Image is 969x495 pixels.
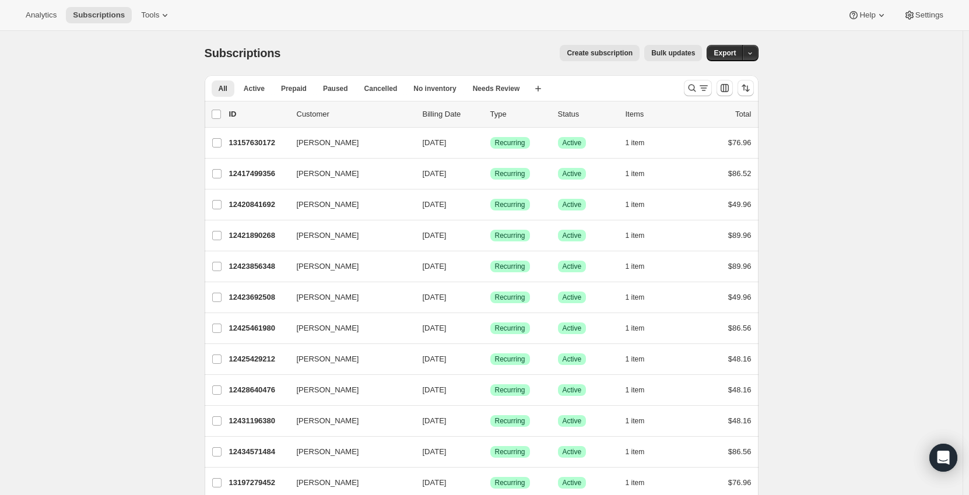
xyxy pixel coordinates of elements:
[73,10,125,20] span: Subscriptions
[290,134,406,152] button: [PERSON_NAME]
[626,258,658,275] button: 1 item
[229,413,752,429] div: 12431196380[PERSON_NAME][DATE]SuccessRecurringSuccessActive1 item$48.16
[563,416,582,426] span: Active
[229,446,287,458] p: 12434571484
[859,10,875,20] span: Help
[229,415,287,427] p: 12431196380
[229,258,752,275] div: 12423856348[PERSON_NAME][DATE]SuccessRecurringSuccessActive1 item$89.96
[219,84,227,93] span: All
[423,324,447,332] span: [DATE]
[626,475,658,491] button: 1 item
[423,169,447,178] span: [DATE]
[297,137,359,149] span: [PERSON_NAME]
[205,47,281,59] span: Subscriptions
[423,447,447,456] span: [DATE]
[495,478,525,487] span: Recurring
[323,84,348,93] span: Paused
[423,200,447,209] span: [DATE]
[229,475,752,491] div: 13197279452[PERSON_NAME][DATE]SuccessRecurringSuccessActive1 item$76.96
[290,412,406,430] button: [PERSON_NAME]
[563,447,582,457] span: Active
[26,10,57,20] span: Analytics
[297,322,359,334] span: [PERSON_NAME]
[423,231,447,240] span: [DATE]
[229,135,752,151] div: 13157630172[PERSON_NAME][DATE]SuccessRecurringSuccessActive1 item$76.96
[290,164,406,183] button: [PERSON_NAME]
[229,227,752,244] div: 12421890268[PERSON_NAME][DATE]SuccessRecurringSuccessActive1 item$89.96
[229,382,752,398] div: 12428640476[PERSON_NAME][DATE]SuccessRecurringSuccessActive1 item$48.16
[529,80,547,97] button: Create new view
[229,477,287,489] p: 13197279452
[728,354,752,363] span: $48.16
[626,135,658,151] button: 1 item
[297,415,359,427] span: [PERSON_NAME]
[229,444,752,460] div: 12434571484[PERSON_NAME][DATE]SuccessRecurringSuccessActive1 item$86.56
[728,293,752,301] span: $49.96
[563,293,582,302] span: Active
[423,416,447,425] span: [DATE]
[626,166,658,182] button: 1 item
[495,447,525,457] span: Recurring
[281,84,307,93] span: Prepaid
[297,168,359,180] span: [PERSON_NAME]
[423,354,447,363] span: [DATE]
[728,262,752,271] span: $89.96
[244,84,265,93] span: Active
[495,293,525,302] span: Recurring
[297,108,413,120] p: Customer
[423,138,447,147] span: [DATE]
[423,385,447,394] span: [DATE]
[626,385,645,395] span: 1 item
[644,45,702,61] button: Bulk updates
[229,108,287,120] p: ID
[229,320,752,336] div: 12425461980[PERSON_NAME][DATE]SuccessRecurringSuccessActive1 item$86.56
[728,385,752,394] span: $48.16
[626,227,658,244] button: 1 item
[626,324,645,333] span: 1 item
[19,7,64,23] button: Analytics
[297,230,359,241] span: [PERSON_NAME]
[229,230,287,241] p: 12421890268
[134,7,178,23] button: Tools
[684,80,712,96] button: Search and filter results
[495,169,525,178] span: Recurring
[626,262,645,271] span: 1 item
[290,350,406,368] button: [PERSON_NAME]
[495,385,525,395] span: Recurring
[626,108,684,120] div: Items
[626,293,645,302] span: 1 item
[297,292,359,303] span: [PERSON_NAME]
[563,262,582,271] span: Active
[297,261,359,272] span: [PERSON_NAME]
[929,444,957,472] div: Open Intercom Messenger
[495,262,525,271] span: Recurring
[738,80,754,96] button: Sort the results
[626,200,645,209] span: 1 item
[558,108,616,120] p: Status
[563,138,582,148] span: Active
[495,231,525,240] span: Recurring
[567,48,633,58] span: Create subscription
[495,200,525,209] span: Recurring
[229,137,287,149] p: 13157630172
[290,226,406,245] button: [PERSON_NAME]
[229,196,752,213] div: 12420841692[PERSON_NAME][DATE]SuccessRecurringSuccessActive1 item$49.96
[297,446,359,458] span: [PERSON_NAME]
[423,262,447,271] span: [DATE]
[473,84,520,93] span: Needs Review
[297,353,359,365] span: [PERSON_NAME]
[495,354,525,364] span: Recurring
[141,10,159,20] span: Tools
[413,84,456,93] span: No inventory
[728,324,752,332] span: $86.56
[290,473,406,492] button: [PERSON_NAME]
[423,108,481,120] p: Billing Date
[229,292,287,303] p: 12423692508
[626,289,658,306] button: 1 item
[290,195,406,214] button: [PERSON_NAME]
[626,478,645,487] span: 1 item
[626,354,645,364] span: 1 item
[66,7,132,23] button: Subscriptions
[290,288,406,307] button: [PERSON_NAME]
[707,45,743,61] button: Export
